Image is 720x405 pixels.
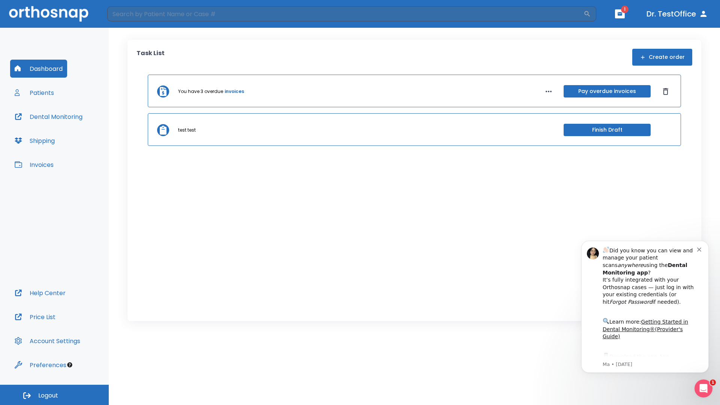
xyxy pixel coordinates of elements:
[225,88,244,95] a: invoices
[136,49,165,66] p: Task List
[127,16,133,22] button: Dismiss notification
[9,6,88,21] img: Orthosnap
[632,49,692,66] button: Create order
[10,332,85,350] button: Account Settings
[33,132,127,138] p: Message from Ma, sent 3w ago
[66,361,73,368] div: Tooltip anchor
[10,60,67,78] button: Dashboard
[694,379,712,397] iframe: Intercom live chat
[10,308,60,326] button: Price List
[178,127,196,133] p: test test
[33,122,127,160] div: Download the app: | ​ Let us know if you need help getting started!
[178,88,223,95] p: You have 3 overdue
[10,356,71,374] button: Preferences
[564,124,651,136] button: Finish Draft
[643,7,711,21] button: Dr. TestOffice
[710,379,716,385] span: 1
[570,229,720,385] iframe: Intercom notifications message
[621,6,628,13] span: 1
[10,132,59,150] button: Shipping
[10,84,58,102] button: Patients
[10,156,58,174] button: Invoices
[10,284,70,302] button: Help Center
[564,85,651,97] button: Pay overdue invoices
[10,108,87,126] button: Dental Monitoring
[660,85,672,97] button: Dismiss
[107,6,583,21] input: Search by Patient Name or Case #
[38,391,58,400] span: Logout
[33,124,99,138] a: App Store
